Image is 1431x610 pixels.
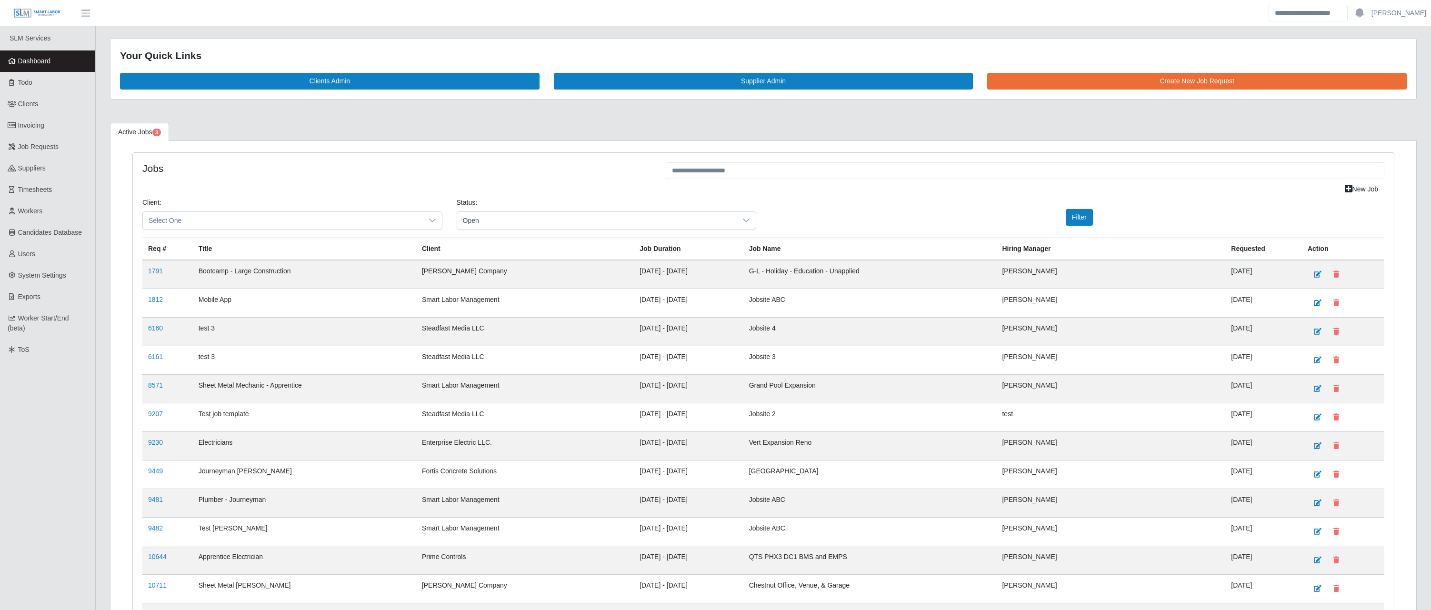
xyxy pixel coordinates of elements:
[18,186,52,193] span: Timesheets
[1302,238,1384,260] th: Action
[13,8,61,19] img: SLM Logo
[18,346,30,353] span: ToS
[416,289,634,317] td: Smart Labor Management
[120,48,1407,63] div: Your Quick Links
[148,581,167,589] a: 10711
[743,260,997,289] td: G-L - Holiday - Education - Unapplied
[148,296,163,303] a: 1812
[996,489,1225,517] td: [PERSON_NAME]
[18,100,39,108] span: Clients
[996,289,1225,317] td: [PERSON_NAME]
[18,271,66,279] span: System Settings
[416,517,634,546] td: Smart Labor Management
[148,324,163,332] a: 6160
[634,431,743,460] td: [DATE] - [DATE]
[634,238,743,260] th: Job Duration
[743,403,997,431] td: Jobsite 2
[142,162,651,174] h4: Jobs
[634,574,743,603] td: [DATE] - [DATE]
[1225,317,1302,346] td: [DATE]
[193,403,416,431] td: Test job template
[416,431,634,460] td: Enterprise Electric LLC.
[987,73,1407,90] a: Create New Job Request
[743,317,997,346] td: Jobsite 4
[148,381,163,389] a: 8571
[18,164,46,172] span: Suppliers
[18,293,40,300] span: Exports
[416,374,634,403] td: Smart Labor Management
[634,260,743,289] td: [DATE] - [DATE]
[743,346,997,374] td: Jobsite 3
[996,260,1225,289] td: [PERSON_NAME]
[193,374,416,403] td: Sheet Metal Mechanic - Apprentice
[996,431,1225,460] td: [PERSON_NAME]
[743,431,997,460] td: Vert Expansion Reno
[634,546,743,574] td: [DATE] - [DATE]
[996,574,1225,603] td: [PERSON_NAME]
[1225,260,1302,289] td: [DATE]
[1225,289,1302,317] td: [DATE]
[148,410,163,418] a: 9207
[193,460,416,489] td: Journeyman [PERSON_NAME]
[148,553,167,560] a: 10644
[743,517,997,546] td: Jobsite ABC
[1225,403,1302,431] td: [DATE]
[148,353,163,360] a: 6161
[143,212,423,230] span: Select One
[110,123,169,141] a: Active Jobs
[743,289,997,317] td: Jobsite ABC
[193,489,416,517] td: Plumber - Journeyman
[1066,209,1093,226] button: Filter
[148,267,163,275] a: 1791
[193,431,416,460] td: Electricians
[416,260,634,289] td: [PERSON_NAME] Company
[1225,346,1302,374] td: [DATE]
[18,250,36,258] span: Users
[193,260,416,289] td: Bootcamp - Large Construction
[1339,181,1384,198] a: New Job
[148,496,163,503] a: 9481
[193,574,416,603] td: Sheet Metal [PERSON_NAME]
[416,574,634,603] td: [PERSON_NAME] Company
[1225,574,1302,603] td: [DATE]
[416,403,634,431] td: Steadfast Media LLC
[416,317,634,346] td: Steadfast Media LLC
[416,489,634,517] td: Smart Labor Management
[148,467,163,475] a: 9449
[634,460,743,489] td: [DATE] - [DATE]
[142,238,193,260] th: Req #
[18,57,51,65] span: Dashboard
[996,517,1225,546] td: [PERSON_NAME]
[152,129,161,136] span: Pending Jobs
[996,374,1225,403] td: [PERSON_NAME]
[457,212,737,230] span: Open
[743,238,997,260] th: Job Name
[18,229,82,236] span: Candidates Database
[142,198,161,208] label: Client:
[1225,460,1302,489] td: [DATE]
[634,517,743,546] td: [DATE] - [DATE]
[1225,374,1302,403] td: [DATE]
[193,317,416,346] td: test 3
[634,374,743,403] td: [DATE] - [DATE]
[10,34,50,42] span: SLM Services
[996,317,1225,346] td: [PERSON_NAME]
[743,489,997,517] td: Jobsite ABC
[1269,5,1348,21] input: Search
[193,346,416,374] td: test 3
[634,346,743,374] td: [DATE] - [DATE]
[193,517,416,546] td: Test [PERSON_NAME]
[634,317,743,346] td: [DATE] - [DATE]
[148,524,163,532] a: 9482
[193,546,416,574] td: Apprentice Electrician
[457,198,478,208] label: Status:
[120,73,540,90] a: Clients Admin
[148,439,163,446] a: 9230
[416,546,634,574] td: Prime Controls
[996,546,1225,574] td: [PERSON_NAME]
[1371,8,1426,18] a: [PERSON_NAME]
[193,289,416,317] td: Mobile App
[634,489,743,517] td: [DATE] - [DATE]
[743,374,997,403] td: Grand Pool Expansion
[416,460,634,489] td: Fortis Concrete Solutions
